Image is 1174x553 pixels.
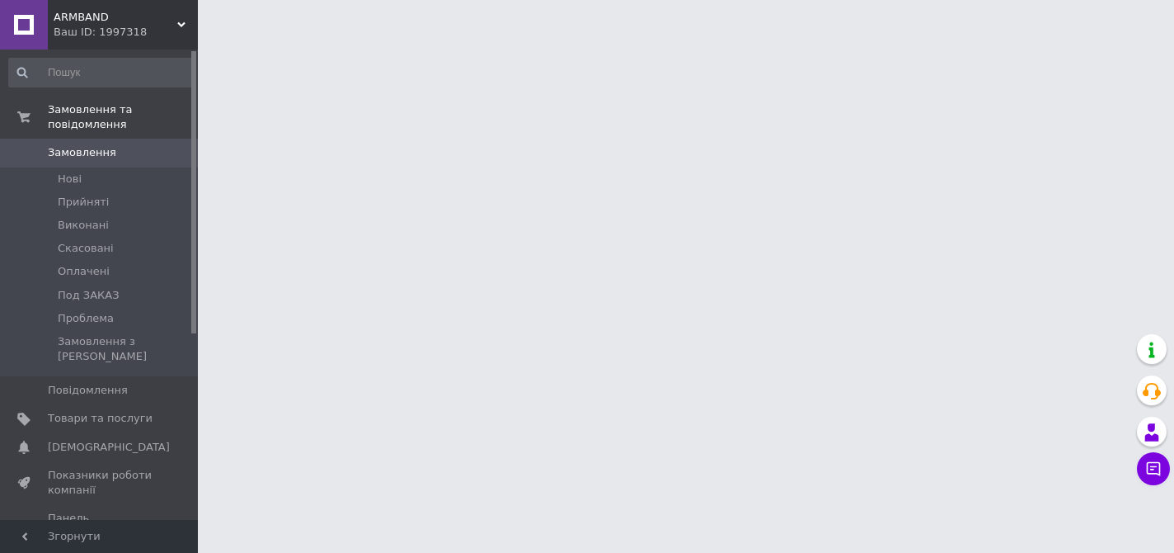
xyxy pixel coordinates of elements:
span: Показники роботи компанії [48,468,153,498]
button: Чат з покупцем [1137,452,1170,485]
span: Под ЗАКАЗ [58,288,120,303]
span: Виконані [58,218,109,233]
span: Оплачені [58,264,110,279]
span: ARMBAND [54,10,177,25]
span: Товари та послуги [48,411,153,426]
input: Пошук [8,58,195,87]
span: [DEMOGRAPHIC_DATA] [48,440,170,455]
span: Панель управління [48,511,153,541]
span: Нові [58,172,82,187]
span: Прийняті [58,195,109,210]
span: Проблема [58,311,114,326]
span: Повідомлення [48,383,128,398]
span: Скасовані [58,241,114,256]
span: Замовлення з [PERSON_NAME] [58,334,193,364]
div: Ваш ID: 1997318 [54,25,198,40]
span: Замовлення та повідомлення [48,102,198,132]
span: Замовлення [48,145,116,160]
